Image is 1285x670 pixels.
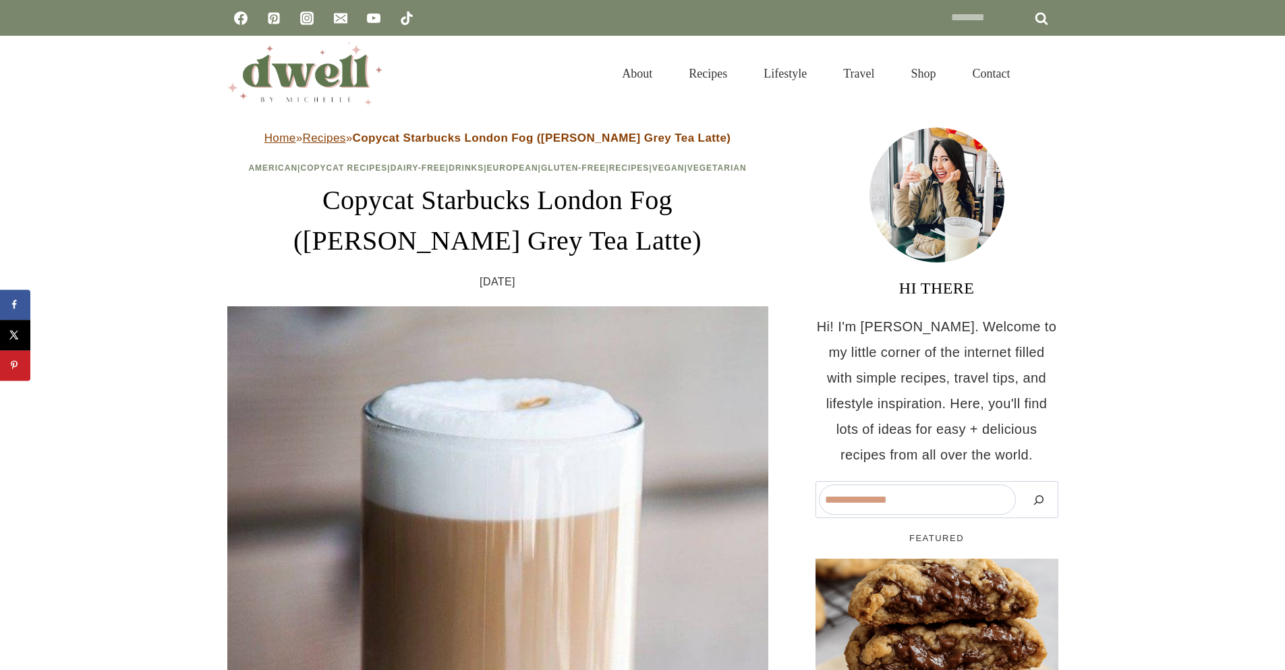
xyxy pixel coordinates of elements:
strong: Copycat Starbucks London Fog ([PERSON_NAME] Grey Tea Latte) [353,132,731,144]
a: Shop [892,50,954,97]
img: DWELL by michelle [227,43,382,105]
a: Vegan [652,163,685,173]
button: Search [1023,484,1055,515]
a: Recipes [302,132,345,144]
h5: FEATURED [816,532,1058,545]
a: Recipes [670,50,745,97]
h1: Copycat Starbucks London Fog ([PERSON_NAME] Grey Tea Latte) [227,180,768,261]
a: Vegetarian [687,163,747,173]
a: Contact [954,50,1029,97]
button: View Search Form [1035,62,1058,85]
span: » » [264,132,731,144]
a: Instagram [293,5,320,32]
span: | | | | | | | | [248,163,746,173]
a: Lifestyle [745,50,825,97]
a: Facebook [227,5,254,32]
a: Home [264,132,296,144]
nav: Primary Navigation [604,50,1028,97]
a: TikTok [393,5,420,32]
a: Travel [825,50,892,97]
h3: HI THERE [816,276,1058,300]
a: About [604,50,670,97]
a: Email [327,5,354,32]
a: Dairy-Free [391,163,446,173]
a: American [248,163,297,173]
a: Drinks [449,163,484,173]
p: Hi! I'm [PERSON_NAME]. Welcome to my little corner of the internet filled with simple recipes, tr... [816,314,1058,468]
a: Copycat Recipes [300,163,387,173]
a: Gluten-Free [541,163,606,173]
a: European [487,163,538,173]
a: YouTube [360,5,387,32]
a: Recipes [609,163,650,173]
a: Pinterest [260,5,287,32]
time: [DATE] [480,272,515,292]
